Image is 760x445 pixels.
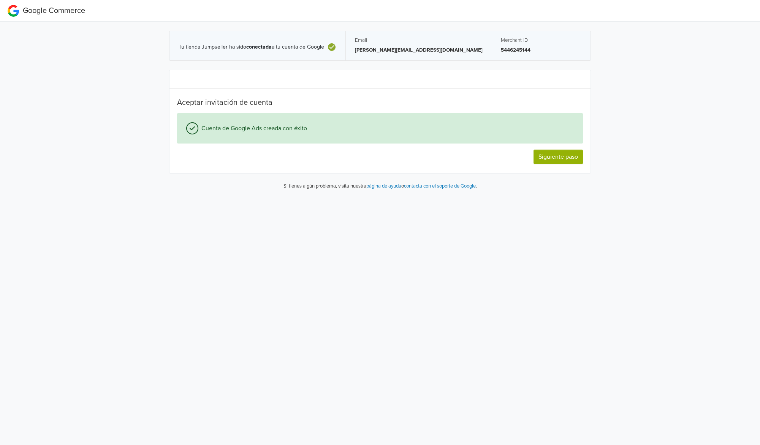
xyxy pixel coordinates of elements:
span: Tu tienda Jumpseller ha sido a tu cuenta de Google [179,44,324,50]
b: conectada [246,44,272,50]
h5: Merchant ID [501,37,581,43]
a: página de ayuda [366,183,401,189]
button: Siguiente paso [534,150,583,164]
h5: Aceptar invitación de cuenta [177,98,583,107]
p: 5446245144 [501,46,581,54]
span: Cuenta de Google Ads creada con éxito [198,124,307,133]
span: Google Commerce [23,6,85,15]
h5: Email [355,37,483,43]
p: Si tienes algún problema, visita nuestra o . [283,183,477,190]
a: contacta con el soporte de Google [404,183,476,189]
p: [PERSON_NAME][EMAIL_ADDRESS][DOMAIN_NAME] [355,46,483,54]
